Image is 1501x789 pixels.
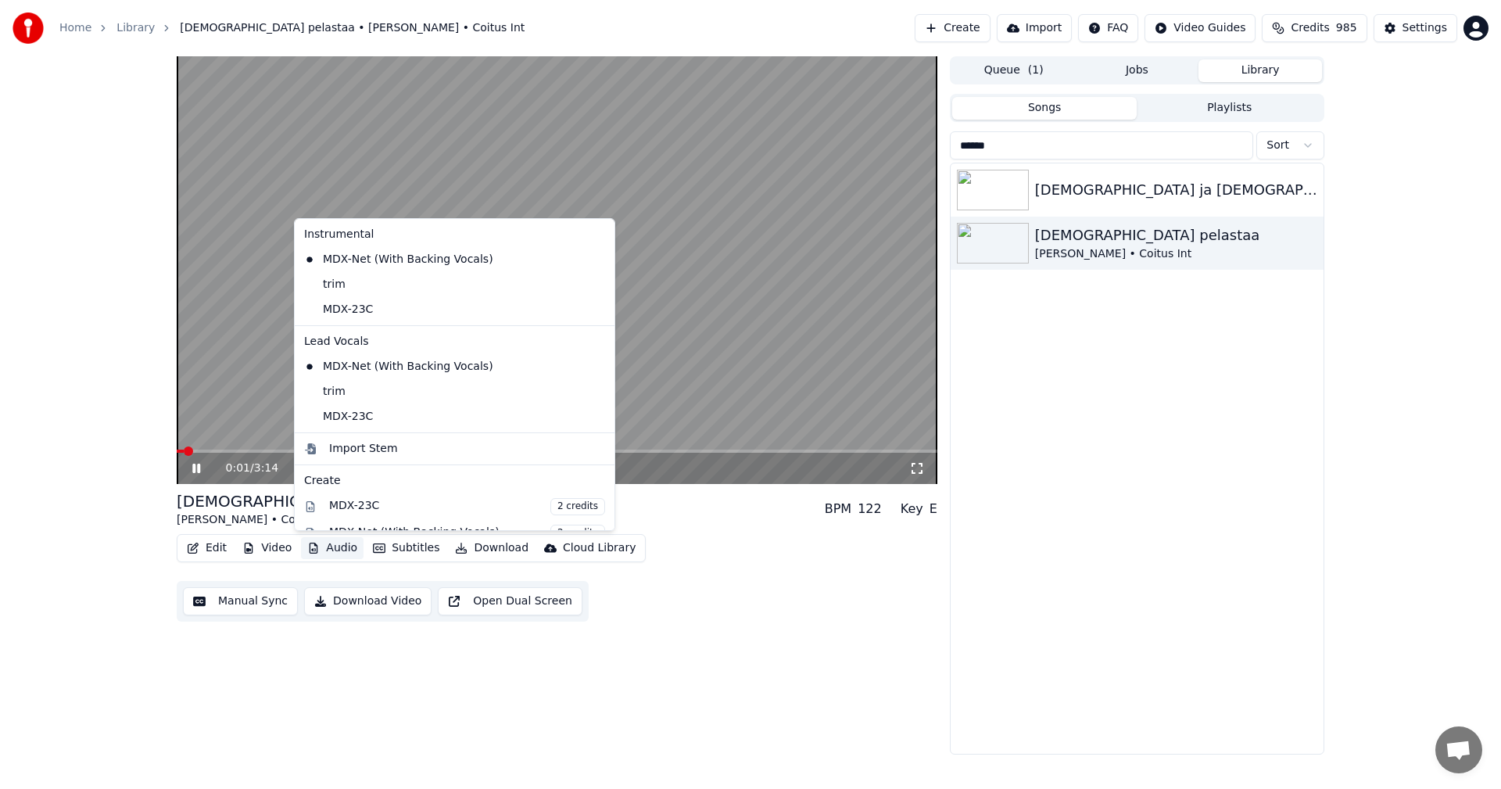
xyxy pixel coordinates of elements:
div: Cloud Library [563,540,636,556]
div: / [226,461,263,476]
span: 985 [1336,20,1357,36]
div: MDX-Net (With Backing Vocals) [298,354,588,379]
div: MDX-Net (With Backing Vocals) [329,525,605,542]
button: Settings [1374,14,1457,42]
button: Playlists [1137,97,1322,120]
button: Video [236,537,298,559]
div: [PERSON_NAME] • Coitus Int [1035,246,1317,262]
div: MDX-23C [298,297,588,322]
div: MDX-Net (With Backing Vocals) [298,247,588,272]
div: E [930,500,937,518]
div: Instrumental [298,222,611,247]
div: MDX-23C [298,404,588,429]
div: MDX-23C [329,498,605,515]
div: [PERSON_NAME] • Coitus Int [177,512,426,528]
span: Sort [1266,138,1289,153]
span: 2 credits [550,525,605,542]
button: Jobs [1076,59,1199,82]
span: [DEMOGRAPHIC_DATA] pelastaa • [PERSON_NAME] • Coitus Int [180,20,525,36]
img: youka [13,13,44,44]
button: Download [449,537,535,559]
div: trim [298,272,588,297]
div: Import Stem [329,441,398,457]
button: Create [915,14,991,42]
button: FAQ [1078,14,1138,42]
button: Audio [301,537,364,559]
span: 0:01 [226,461,250,476]
div: [DEMOGRAPHIC_DATA] pelastaa [177,490,426,512]
a: Avoin keskustelu [1435,726,1482,773]
span: 3:14 [254,461,278,476]
span: 2 credits [550,498,605,515]
div: Create [304,473,605,489]
button: Manual Sync [183,587,298,615]
button: Download Video [304,587,432,615]
span: ( 1 ) [1028,63,1044,78]
div: Key [901,500,923,518]
button: Library [1198,59,1322,82]
button: Credits985 [1262,14,1367,42]
button: Songs [952,97,1137,120]
button: Subtitles [367,537,446,559]
div: [DEMOGRAPHIC_DATA] ja [DEMOGRAPHIC_DATA] [1035,179,1317,201]
div: BPM [825,500,851,518]
button: Edit [181,537,233,559]
a: Library [116,20,155,36]
div: [DEMOGRAPHIC_DATA] pelastaa [1035,224,1317,246]
button: Queue [952,59,1076,82]
nav: breadcrumb [59,20,525,36]
div: 122 [858,500,882,518]
div: Lead Vocals [298,329,611,354]
button: Import [997,14,1072,42]
div: trim [298,379,588,404]
button: Video Guides [1145,14,1256,42]
button: Open Dual Screen [438,587,582,615]
a: Home [59,20,91,36]
span: Credits [1291,20,1329,36]
div: Settings [1402,20,1447,36]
